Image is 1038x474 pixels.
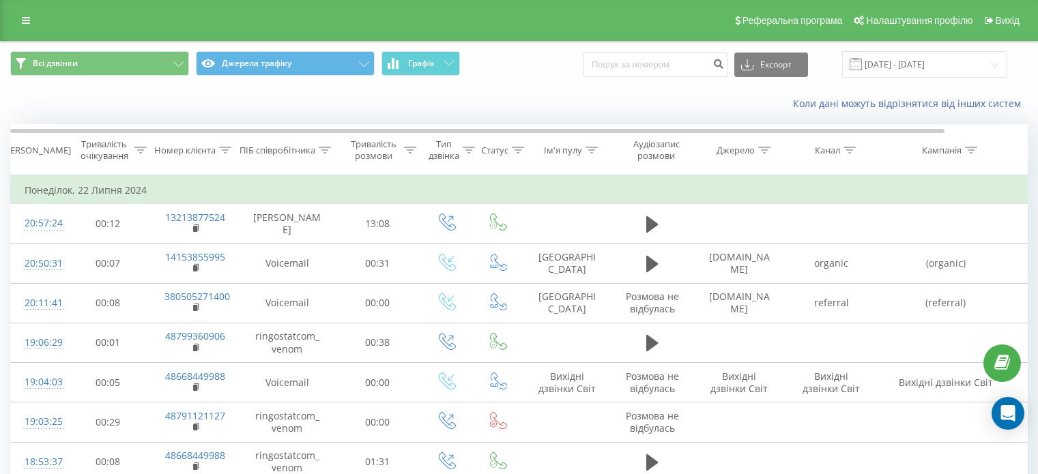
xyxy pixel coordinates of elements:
td: (organic) [878,243,1014,283]
div: Номер клієнта [154,145,216,156]
a: 13213877524 [165,211,225,224]
td: 00:00 [335,283,420,323]
td: [DOMAIN_NAME] [693,283,785,323]
div: Статус [481,145,508,156]
td: 00:05 [66,363,151,402]
span: Реферальна програма [743,15,843,26]
a: Коли дані можуть відрізнятися вiд інших систем [793,97,1028,110]
td: 00:38 [335,323,420,362]
div: Аудіозапис розмови [623,138,689,162]
button: Експорт [734,53,808,77]
span: Вихід [996,15,1020,26]
td: [GEOGRAPHIC_DATA] [523,283,611,323]
button: Всі дзвінки [10,51,189,76]
a: 14153855995 [165,250,225,263]
td: 00:00 [335,402,420,442]
td: 00:31 [335,243,420,283]
div: Тривалість очікування [77,138,131,162]
div: 20:11:41 [25,290,52,316]
td: 00:01 [66,323,151,362]
span: Графік [408,59,435,68]
td: Voicemail [240,243,335,283]
td: organic [785,243,878,283]
td: ringostatcom_venom [240,323,335,362]
div: Канал [815,145,840,156]
td: 00:07 [66,243,151,283]
span: Розмова не відбулась [626,409,679,434]
span: Налаштування профілю [866,15,972,26]
button: Джерела трафіку [196,51,375,76]
td: referral [785,283,878,323]
div: 20:50:31 [25,250,52,277]
div: Кампанія [922,145,962,156]
td: 13:08 [335,204,420,243]
div: 19:06:29 [25,329,52,356]
div: Тривалість розмови [347,138,401,162]
td: Вихідні дзвінки Світ [878,363,1014,402]
td: [PERSON_NAME] [240,204,335,243]
td: 00:29 [66,402,151,442]
td: Вихідні дзвінки Світ [785,363,878,402]
td: 00:12 [66,204,151,243]
td: [DOMAIN_NAME] [693,243,785,283]
a: 48668449988 [165,370,225,383]
td: [GEOGRAPHIC_DATA] [523,243,611,283]
div: Джерело [717,145,755,156]
div: Open Intercom Messenger [992,397,1024,430]
td: ringostatcom_venom [240,402,335,442]
td: 00:00 [335,363,420,402]
div: 20:57:24 [25,210,52,237]
div: ПІБ співробітника [240,145,315,156]
div: 19:03:25 [25,409,52,435]
a: 48791121127 [165,409,225,422]
td: Voicemail [240,363,335,402]
a: 48668449988 [165,449,225,462]
a: 380505271400 [164,290,230,303]
button: Графік [381,51,460,76]
td: (referral) [878,283,1014,323]
div: Тип дзвінка [429,138,459,162]
span: Розмова не відбулась [626,290,679,315]
a: 48799360906 [165,329,225,342]
div: Ім'я пулу [544,145,582,156]
td: Вихідні дзвінки Світ [693,363,785,402]
input: Пошук за номером [583,53,727,77]
td: 00:08 [66,283,151,323]
div: [PERSON_NAME] [2,145,71,156]
td: Voicemail [240,283,335,323]
div: 19:04:03 [25,369,52,396]
span: Розмова не відбулась [626,370,679,395]
td: Вихідні дзвінки Світ [523,363,611,402]
span: Всі дзвінки [33,58,78,69]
